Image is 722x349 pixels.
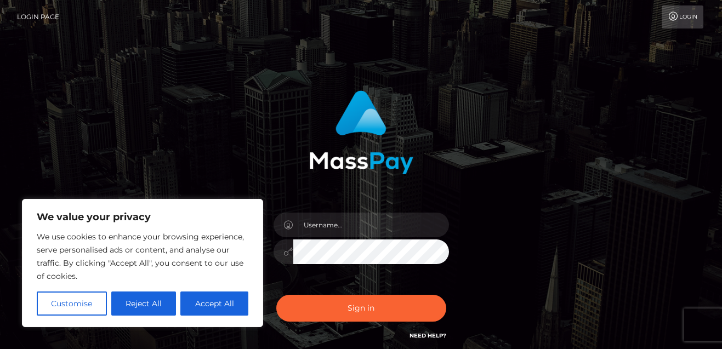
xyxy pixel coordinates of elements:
p: We value your privacy [37,210,248,224]
button: Customise [37,291,107,316]
button: Accept All [180,291,248,316]
div: We value your privacy [22,199,263,327]
a: Login [662,5,703,28]
input: Username... [293,213,449,237]
a: Login Page [17,5,59,28]
a: Need Help? [410,332,446,339]
button: Sign in [276,295,446,322]
img: MassPay Login [309,90,413,174]
p: We use cookies to enhance your browsing experience, serve personalised ads or content, and analys... [37,230,248,283]
button: Reject All [111,291,177,316]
